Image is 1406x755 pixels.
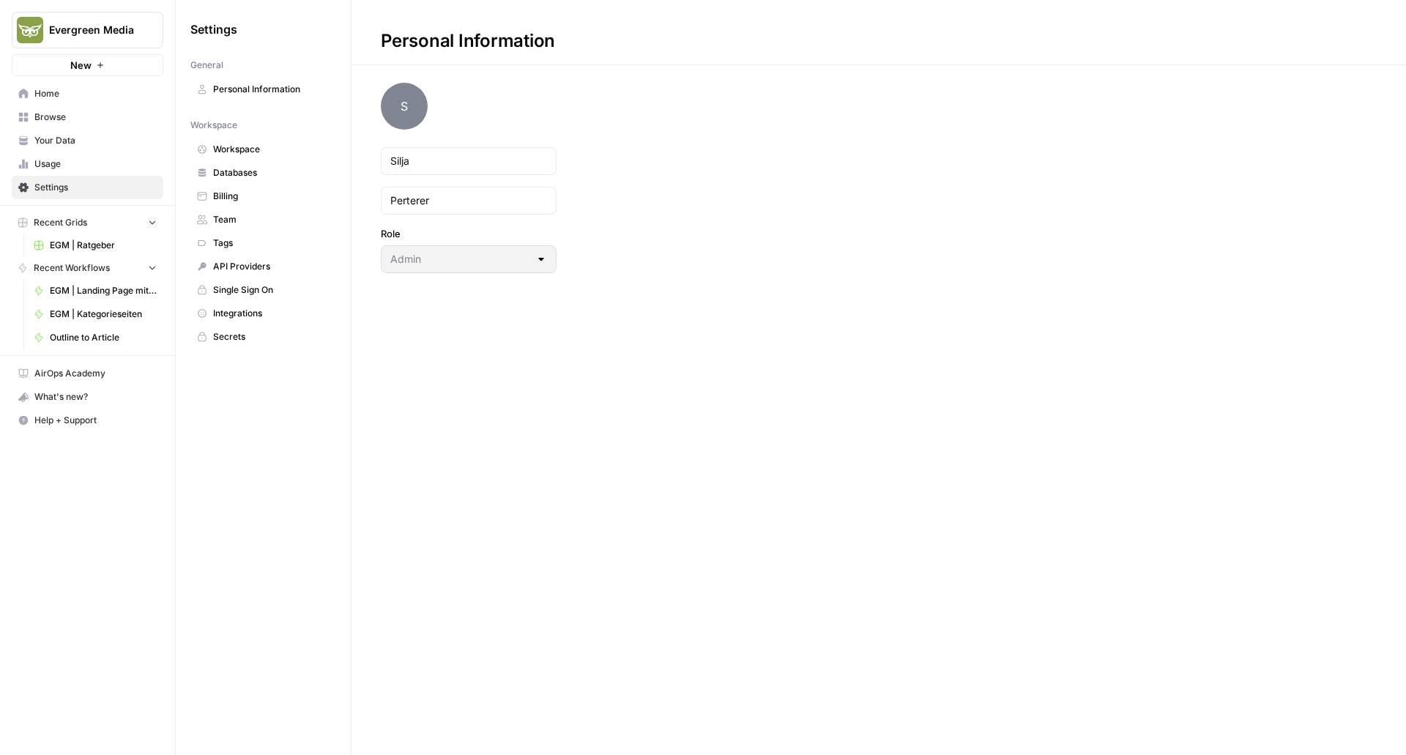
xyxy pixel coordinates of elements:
[213,143,330,156] span: Workspace
[12,257,163,279] button: Recent Workflows
[12,54,163,76] button: New
[190,138,336,161] a: Workspace
[213,190,330,203] span: Billing
[12,409,163,432] button: Help + Support
[27,279,163,302] a: EGM | Landing Page mit bestehender Struktur
[190,185,336,208] a: Billing
[12,176,163,199] a: Settings
[213,260,330,273] span: API Providers
[34,414,157,427] span: Help + Support
[70,58,92,72] span: New
[213,213,330,226] span: Team
[49,23,138,37] span: Evergreen Media
[190,21,237,38] span: Settings
[190,325,336,349] a: Secrets
[34,87,157,100] span: Home
[34,261,110,275] span: Recent Workflows
[50,331,157,344] span: Outline to Article
[213,83,330,96] span: Personal Information
[213,283,330,297] span: Single Sign On
[12,385,163,409] button: What's new?
[27,234,163,257] a: EGM | Ratgeber
[50,239,157,252] span: EGM | Ratgeber
[12,152,163,176] a: Usage
[50,308,157,321] span: EGM | Kategorieseiten
[213,237,330,250] span: Tags
[34,134,157,147] span: Your Data
[381,226,557,241] label: Role
[213,307,330,320] span: Integrations
[190,231,336,255] a: Tags
[50,284,157,297] span: EGM | Landing Page mit bestehender Struktur
[190,255,336,278] a: API Providers
[381,83,428,130] span: S
[12,362,163,385] a: AirOps Academy
[190,278,336,302] a: Single Sign On
[351,29,584,53] div: Personal Information
[190,119,237,132] span: Workspace
[34,216,87,229] span: Recent Grids
[17,17,43,43] img: Evergreen Media Logo
[34,111,157,124] span: Browse
[34,181,157,194] span: Settings
[27,302,163,326] a: EGM | Kategorieseiten
[190,161,336,185] a: Databases
[12,82,163,105] a: Home
[213,166,330,179] span: Databases
[213,330,330,343] span: Secrets
[34,157,157,171] span: Usage
[27,326,163,349] a: Outline to Article
[12,212,163,234] button: Recent Grids
[190,78,336,101] a: Personal Information
[12,129,163,152] a: Your Data
[12,386,163,408] div: What's new?
[34,367,157,380] span: AirOps Academy
[12,12,163,48] button: Workspace: Evergreen Media
[190,208,336,231] a: Team
[190,59,223,72] span: General
[12,105,163,129] a: Browse
[190,302,336,325] a: Integrations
